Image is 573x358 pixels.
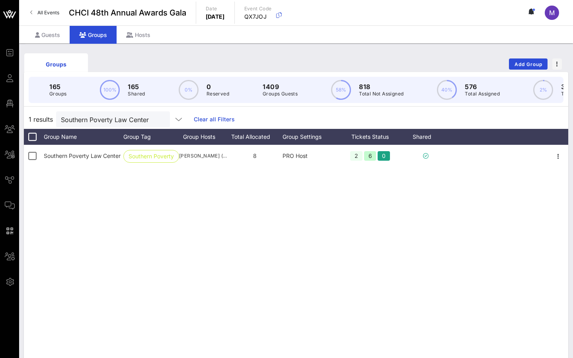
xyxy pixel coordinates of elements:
[128,82,145,91] p: 165
[359,90,403,98] p: Total Not Assigned
[465,90,500,98] p: Total Assigned
[227,129,283,145] div: Total Allocated
[206,5,225,13] p: Date
[123,129,179,145] div: Group Tag
[509,58,548,70] button: Add Group
[350,151,363,161] div: 2
[29,115,53,124] span: 1 results
[244,13,272,21] p: QX7JOJ
[253,152,257,159] span: 8
[206,13,225,21] p: [DATE]
[128,90,145,98] p: Shared
[179,152,227,160] span: [PERSON_NAME] ([PERSON_NAME][EMAIL_ADDRESS][PERSON_NAME][DOMAIN_NAME])
[30,60,82,68] div: Groups
[359,82,403,91] p: 818
[514,61,543,67] span: Add Group
[283,129,338,145] div: Group Settings
[117,26,160,44] div: Hosts
[545,6,559,20] div: M
[402,129,450,145] div: Shared
[37,10,59,16] span: All Events
[549,9,555,17] span: M
[263,90,298,98] p: Groups Guests
[194,115,235,124] a: Clear all Filters
[44,152,121,159] span: Southern Poverty Law Center
[129,150,174,162] span: Southern Poverty …
[364,151,376,161] div: 6
[207,82,229,91] p: 0
[465,82,500,91] p: 576
[378,151,390,161] div: 0
[25,26,70,44] div: Guests
[283,145,338,167] div: PRO Host
[244,5,272,13] p: Event Code
[49,82,66,91] p: 165
[49,90,66,98] p: Groups
[44,129,123,145] div: Group Name
[179,129,227,145] div: Group Hosts
[25,6,64,19] a: All Events
[69,7,186,19] span: CHCI 48th Annual Awards Gala
[338,129,402,145] div: Tickets Status
[70,26,117,44] div: Groups
[207,90,229,98] p: Reserved
[263,82,298,91] p: 1409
